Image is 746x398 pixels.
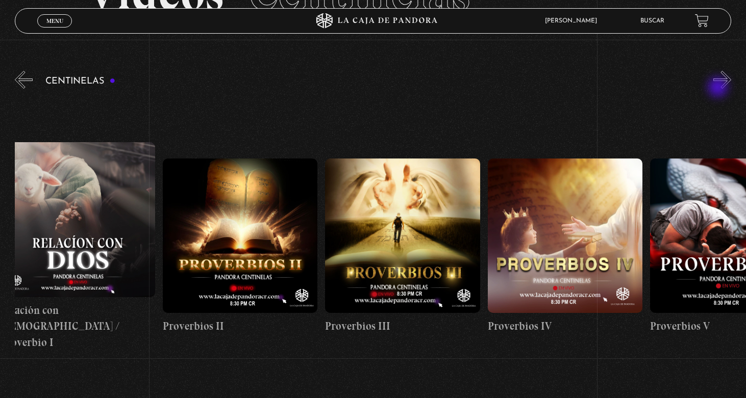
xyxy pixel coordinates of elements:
[1,302,155,351] h4: Relación con [DEMOGRAPHIC_DATA] / Proverbio I
[640,18,664,24] a: Buscar
[488,96,642,396] a: Proverbios IV
[163,318,317,334] h4: Proverbios II
[163,96,317,396] a: Proverbios II
[1,96,155,396] a: Relación con [DEMOGRAPHIC_DATA] / Proverbio I
[488,318,642,334] h4: Proverbios IV
[325,318,480,334] h4: Proverbios III
[46,18,63,24] span: Menu
[325,96,480,396] a: Proverbios III
[45,76,115,86] h3: Centinelas
[713,71,731,89] button: Next
[695,14,709,28] a: View your shopping cart
[15,71,33,89] button: Previous
[43,26,67,33] span: Cerrar
[540,18,607,24] span: [PERSON_NAME]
